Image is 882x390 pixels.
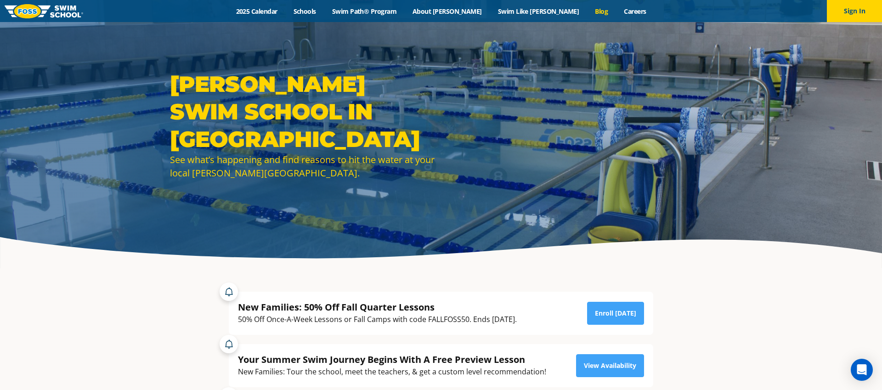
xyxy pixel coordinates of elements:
div: Open Intercom Messenger [851,359,873,381]
img: FOSS Swim School Logo [5,4,83,18]
a: 2025 Calendar [228,7,285,16]
a: Swim Path® Program [324,7,404,16]
a: About [PERSON_NAME] [405,7,490,16]
div: Your Summer Swim Journey Begins With A Free Preview Lesson [238,353,546,366]
a: Swim Like [PERSON_NAME] [490,7,587,16]
a: Blog [587,7,616,16]
a: Careers [616,7,654,16]
a: Enroll [DATE] [587,302,644,325]
a: Schools [285,7,324,16]
a: View Availability [576,354,644,377]
h1: [PERSON_NAME] Swim School in [GEOGRAPHIC_DATA] [170,70,436,153]
div: 50% Off Once-A-Week Lessons or Fall Camps with code FALLFOSS50. Ends [DATE]. [238,313,517,326]
div: See what’s happening and find reasons to hit the water at your local [PERSON_NAME][GEOGRAPHIC_DATA]. [170,153,436,180]
div: New Families: Tour the school, meet the teachers, & get a custom level recommendation! [238,366,546,378]
div: New Families: 50% Off Fall Quarter Lessons [238,301,517,313]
